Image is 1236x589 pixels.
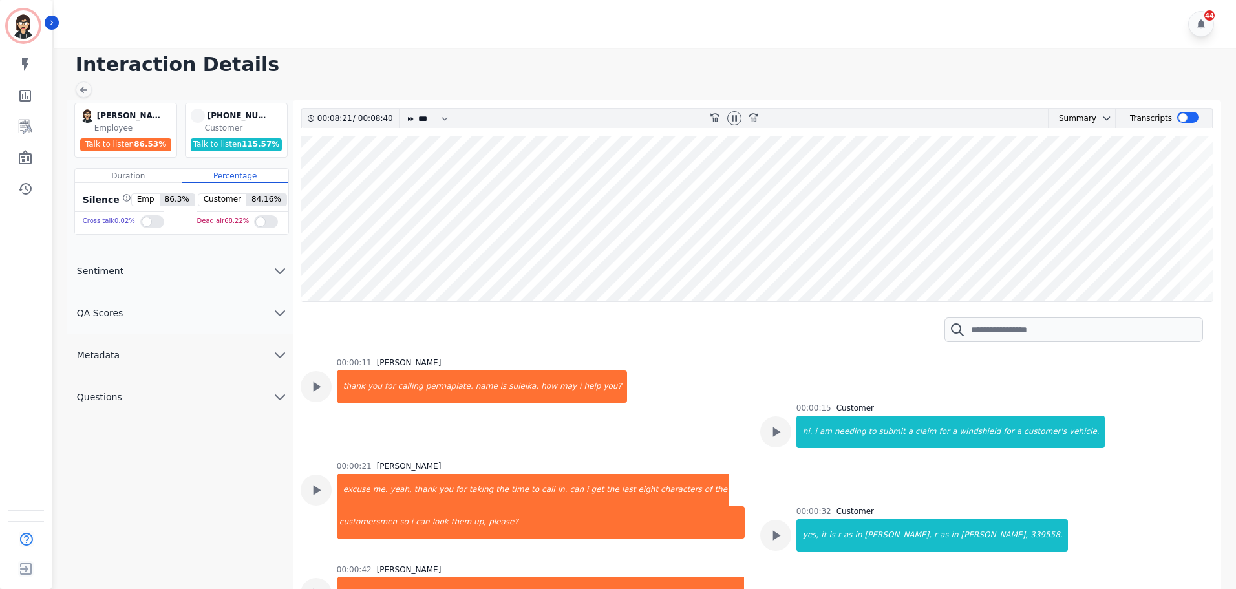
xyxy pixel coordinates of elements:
div: to [868,416,878,448]
div: help [582,370,602,403]
div: in [950,519,960,552]
div: / [317,109,396,128]
svg: chevron down [1102,113,1112,123]
div: look [431,506,450,539]
div: name [474,370,499,403]
button: Sentiment chevron down [67,250,293,292]
div: Customer [836,506,874,517]
div: may [559,370,578,403]
div: r [836,519,842,552]
div: 00:00:32 [796,506,831,517]
div: Duration [75,169,182,183]
div: them [450,506,473,539]
div: in. [557,474,569,506]
div: Summary [1049,109,1096,128]
div: so [398,506,410,539]
div: get [590,474,605,506]
div: eight [637,474,659,506]
div: claim [914,416,937,448]
div: needing [833,416,868,448]
div: Customer [836,403,874,413]
div: 339558. [1029,519,1068,552]
div: Employee [94,123,174,133]
div: to [530,474,540,506]
div: Percentage [182,169,288,183]
svg: chevron down [272,389,288,405]
div: how [540,370,559,403]
div: is [499,370,508,403]
div: calling [397,370,425,403]
div: me. [372,474,389,506]
div: 00:00:21 [337,461,372,471]
div: for [454,474,468,506]
div: yeah, [389,474,413,506]
div: 00:00:42 [337,564,372,575]
div: submit [878,416,907,448]
span: Sentiment [67,264,134,277]
div: can [414,506,431,539]
span: 86.3 % [160,194,195,206]
div: 00:00:15 [796,403,831,413]
svg: chevron down [272,305,288,321]
div: Dead air 68.22 % [197,212,250,231]
div: the [495,474,510,506]
div: [PERSON_NAME] [377,564,442,575]
div: vehicle. [1068,416,1105,448]
div: as [939,519,950,552]
div: yes, [798,519,820,552]
span: - [191,109,205,123]
div: for [383,370,397,403]
div: Transcripts [1130,109,1172,128]
div: excuse [338,474,372,506]
span: QA Scores [67,306,134,319]
div: suleika. [507,370,540,403]
svg: chevron down [272,347,288,363]
div: please? [487,506,745,539]
div: i [585,474,590,506]
div: 00:08:40 [356,109,391,128]
div: of [703,474,714,506]
div: customersmen [338,506,398,539]
div: permaplate. [425,370,474,403]
div: hi. [798,416,814,448]
div: [PERSON_NAME], [864,519,933,552]
div: i [814,416,818,448]
div: i [410,506,414,539]
div: last [621,474,637,506]
div: call [540,474,557,506]
div: for [1002,416,1016,448]
div: Cross talk 0.02 % [83,212,135,231]
div: a [907,416,914,448]
svg: chevron down [272,263,288,279]
button: chevron down [1096,113,1112,123]
h1: Interaction Details [76,53,1223,76]
div: Silence [80,193,131,206]
div: time [510,474,530,506]
div: the [605,474,621,506]
span: 84.16 % [246,194,286,206]
div: 44 [1204,10,1215,21]
div: as [842,519,854,552]
span: Customer [198,194,246,206]
div: thank [338,370,367,403]
div: can [568,474,585,506]
div: Customer [205,123,284,133]
span: Metadata [67,348,130,361]
span: 86.53 % [134,140,166,149]
div: Talk to listen [80,138,172,151]
div: Talk to listen [191,138,282,151]
div: [PERSON_NAME] [377,358,442,368]
div: i [578,370,582,403]
div: customer's [1023,416,1068,448]
div: am [818,416,833,448]
div: in [854,519,864,552]
div: [PERSON_NAME], [960,519,1030,552]
div: it [820,519,827,552]
div: characters [659,474,703,506]
span: 115.57 % [242,140,279,149]
div: the [713,474,729,506]
div: thank [413,474,438,506]
div: is [827,519,836,552]
div: [PERSON_NAME] [97,109,162,123]
div: [PERSON_NAME] [377,461,442,471]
